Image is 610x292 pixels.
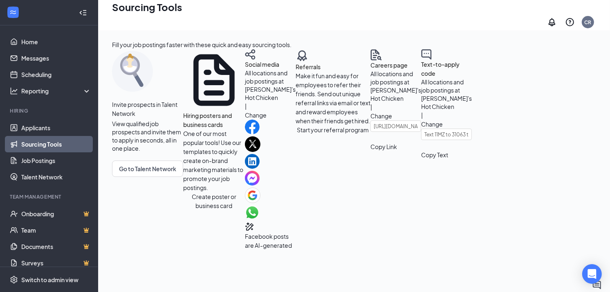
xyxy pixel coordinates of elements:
img: xIcon [245,136,260,152]
p: Facebook posts are AI-generated [245,232,296,250]
svg: MagicPencil [245,222,255,232]
div: Team Management [10,193,90,200]
svg: WorkstreamLogo [9,8,17,16]
img: linkedinIcon [245,154,260,169]
img: text [421,49,432,60]
div: Hiring [10,107,90,114]
button: Change [421,120,443,129]
h4: Careers page [370,61,421,70]
a: TeamCrown [21,222,91,238]
svg: Collapse [79,9,87,17]
img: facebookIcon [245,120,260,134]
button: Copy Text [421,150,448,159]
button: Create poster or business card [183,192,245,210]
button: Change [245,111,267,120]
div: CR [585,19,592,26]
img: sourcing-tools [112,51,153,92]
span: Invite prospects in Talent Network [112,100,183,118]
a: Job Postings [21,152,91,169]
span: All locations and job postings at [PERSON_NAME]'s Hot Chicken [421,78,472,110]
img: badge [296,49,309,62]
p: One of our most popular tools! Use our templates to quickly create on-brand marketing materials t... [183,129,245,192]
a: Sourcing Tools [21,136,91,152]
a: Applicants [21,120,91,136]
span: All locations and job postings at [PERSON_NAME]'s Hot Chicken [245,69,296,101]
h4: Referrals [296,62,370,71]
div: | [245,102,296,111]
div: Open Intercom Messenger [582,264,602,284]
span: All locations and job postings at [PERSON_NAME]'s Hot Chicken [370,70,421,102]
a: DocumentsCrown [21,238,91,255]
img: careers [370,49,382,61]
a: SurveysCrown [21,255,91,271]
button: Go to Talent Network [112,161,183,177]
h4: Social media [245,60,296,69]
div: Fill your job postings faster with these quick and easy sourcing tools. [112,40,292,49]
div: | [421,111,472,120]
svg: Notifications [547,17,557,27]
img: share [245,49,256,60]
div: | [370,102,421,111]
div: Reporting [21,87,92,95]
img: whatsappIcon [245,205,260,220]
h4: Hiring posters and business cards [183,111,245,129]
svg: ChatActive [592,280,602,290]
img: facebookMessengerIcon [245,171,260,186]
svg: Settings [10,276,18,284]
svg: Analysis [10,87,18,95]
button: Copy Link [370,142,397,151]
div: Switch to admin view [21,276,78,284]
button: Start your referral program [296,125,370,134]
a: Messages [21,50,91,66]
img: googleIcon [245,188,260,203]
svg: QuestionInfo [565,17,575,27]
a: Home [21,34,91,50]
svg: Document [183,49,245,111]
p: Make it fun and easy for employees to refer their friends. Send out unique referral links via ema... [296,71,370,125]
a: OnboardingCrown [21,206,91,222]
span: View qualified job prospects and invite them to apply in seconds, all in one place. [112,120,183,152]
h4: Text-to-apply code [421,60,472,78]
button: Change [370,111,392,120]
a: Scheduling [21,66,91,83]
a: Talent Network [21,169,91,185]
